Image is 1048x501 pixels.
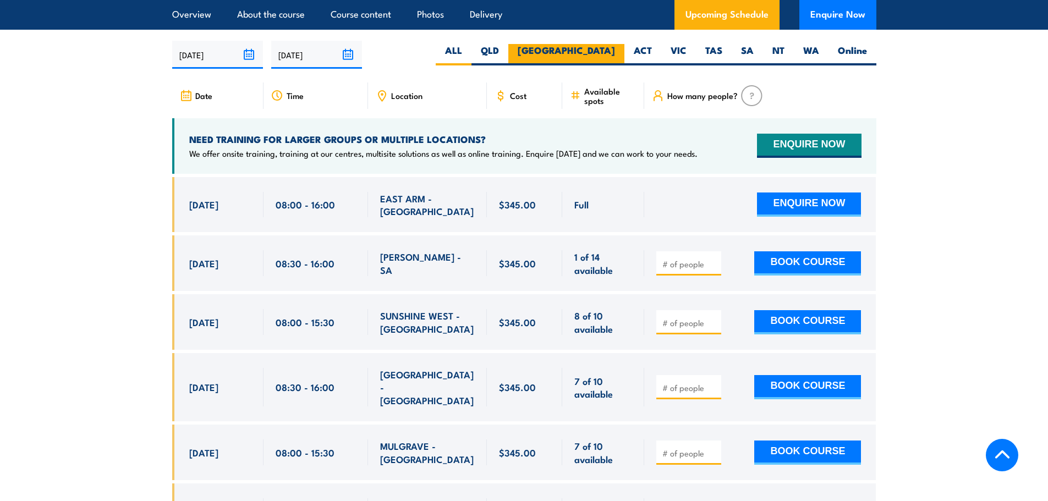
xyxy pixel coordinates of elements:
span: 8 of 10 available [574,309,632,335]
label: ALL [436,44,471,65]
label: VIC [661,44,696,65]
input: # of people [662,317,717,328]
span: Available spots [584,86,637,105]
span: Time [287,91,304,100]
label: QLD [471,44,508,65]
span: MULGRAVE - [GEOGRAPHIC_DATA] [380,439,475,465]
input: To date [271,41,362,69]
span: [PERSON_NAME] - SA [380,250,475,276]
span: $345.00 [499,257,536,269]
span: $345.00 [499,316,536,328]
span: Full [574,198,589,211]
span: Cost [510,91,526,100]
label: WA [794,44,828,65]
label: SA [732,44,763,65]
span: [DATE] [189,316,218,328]
span: 1 of 14 available [574,250,632,276]
span: Date [195,91,212,100]
span: 08:30 - 16:00 [276,381,334,393]
button: ENQUIRE NOW [757,192,861,217]
input: # of people [662,258,717,269]
span: [DATE] [189,198,218,211]
button: BOOK COURSE [754,251,861,276]
button: BOOK COURSE [754,375,861,399]
label: ACT [624,44,661,65]
span: How many people? [667,91,738,100]
label: TAS [696,44,732,65]
label: [GEOGRAPHIC_DATA] [508,44,624,65]
p: We offer onsite training, training at our centres, multisite solutions as well as online training... [189,148,698,159]
span: [DATE] [189,257,218,269]
span: [DATE] [189,446,218,459]
span: SUNSHINE WEST - [GEOGRAPHIC_DATA] [380,309,475,335]
h4: NEED TRAINING FOR LARGER GROUPS OR MULTIPLE LOCATIONS? [189,133,698,145]
span: [GEOGRAPHIC_DATA] - [GEOGRAPHIC_DATA] [380,368,475,406]
span: 08:00 - 16:00 [276,198,335,211]
span: 7 of 10 available [574,439,632,465]
label: Online [828,44,876,65]
input: # of people [662,448,717,459]
span: [DATE] [189,381,218,393]
button: ENQUIRE NOW [757,134,861,158]
input: From date [172,41,263,69]
button: BOOK COURSE [754,441,861,465]
span: 08:00 - 15:30 [276,446,334,459]
span: $345.00 [499,381,536,393]
label: NT [763,44,794,65]
span: EAST ARM - [GEOGRAPHIC_DATA] [380,192,475,218]
span: Location [391,91,423,100]
span: $345.00 [499,446,536,459]
span: $345.00 [499,198,536,211]
span: 7 of 10 available [574,375,632,400]
span: 08:00 - 15:30 [276,316,334,328]
span: 08:30 - 16:00 [276,257,334,269]
input: # of people [662,382,717,393]
button: BOOK COURSE [754,310,861,334]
